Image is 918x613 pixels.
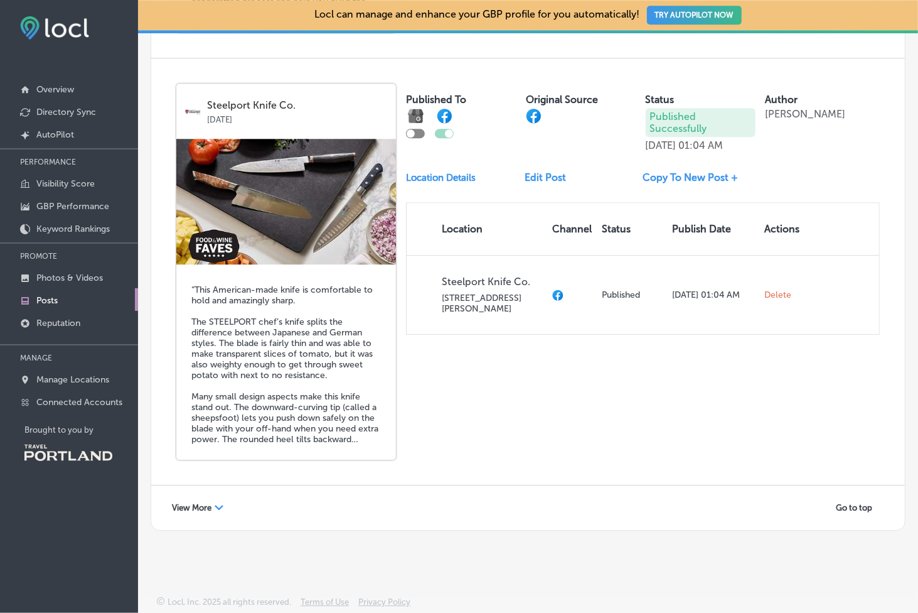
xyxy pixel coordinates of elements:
th: Actions [759,203,804,255]
p: Directory Sync [36,107,96,117]
th: Location [407,203,547,255]
p: Visibility Score [36,178,95,189]
p: [DATE] [646,139,676,151]
span: Delete [764,290,791,301]
label: Original Source [526,94,598,106]
p: Keyword Rankings [36,224,110,234]
th: Publish Date [667,203,759,255]
p: [STREET_ADDRESS][PERSON_NAME] [442,293,542,314]
label: Status [646,94,675,106]
p: 01:04 AM [679,139,723,151]
p: Steelport Knife Co. [207,100,387,111]
a: Privacy Policy [358,597,410,613]
p: AutoPilot [36,129,74,140]
p: Locl, Inc. 2025 all rights reserved. [168,597,291,607]
label: Author [765,94,798,106]
img: fda3e92497d09a02dc62c9cd864e3231.png [20,16,89,40]
a: Edit Post [525,171,576,183]
p: [DATE] [207,111,387,124]
p: Published [602,290,661,300]
span: Go to top [836,503,872,513]
p: [DATE] 01:04 AM [672,290,754,300]
p: Published Successfully [646,108,756,137]
span: View More [172,503,211,513]
img: logo [185,104,201,119]
label: Published To [406,94,466,106]
p: Brought to you by [24,425,138,435]
a: Terms of Use [301,597,349,613]
p: Reputation [36,318,80,328]
p: Overview [36,84,74,95]
th: Channel [547,203,597,255]
button: TRY AUTOPILOT NOW [647,6,742,24]
p: Steelport Knife Co. [442,276,542,288]
img: Travel Portland [24,445,112,461]
p: Posts [36,295,58,306]
h5: “This American-made knife is comfortable to hold and amazingly sharp. The STEELPORT chef’s knife ... [191,285,381,445]
p: Location Details [406,172,476,183]
a: Copy To New Post + [643,171,749,183]
p: GBP Performance [36,201,109,212]
p: Connected Accounts [36,397,122,408]
img: 1741680270483746654_18049612022267532_5035527478067314672_n.jpg [176,139,396,264]
p: Photos & Videos [36,273,103,283]
p: [PERSON_NAME] [765,108,845,120]
th: Status [597,203,666,255]
p: Manage Locations [36,374,109,385]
